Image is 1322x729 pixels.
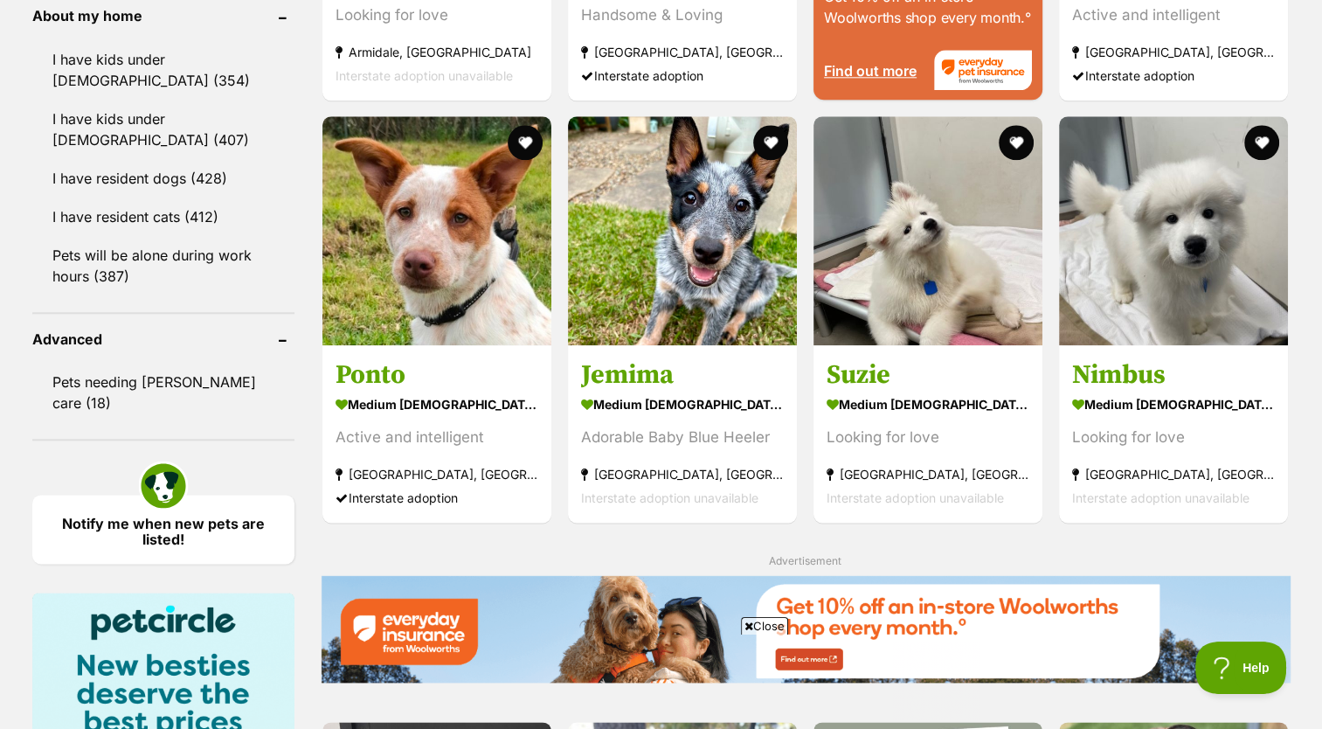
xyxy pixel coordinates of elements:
[999,125,1034,160] button: favourite
[741,617,788,635] span: Close
[769,554,841,567] span: Advertisement
[321,575,1291,683] img: Everyday Insurance promotional banner
[336,67,513,82] span: Interstate adoption unavailable
[32,364,294,421] a: Pets needing [PERSON_NAME] care (18)
[568,116,797,345] img: Jemima - Australian Cattle Dog
[1072,462,1275,486] strong: [GEOGRAPHIC_DATA], [GEOGRAPHIC_DATA]
[827,462,1029,486] strong: [GEOGRAPHIC_DATA], [GEOGRAPHIC_DATA]
[1072,3,1275,26] div: Active and intelligent
[1072,426,1275,449] div: Looking for love
[1195,642,1287,694] iframe: Help Scout Beacon - Open
[1059,116,1288,345] img: Nimbus - Samoyed Dog
[322,345,551,523] a: Ponto medium [DEMOGRAPHIC_DATA] Dog Active and intelligent [GEOGRAPHIC_DATA], [GEOGRAPHIC_DATA] I...
[1072,39,1275,63] strong: [GEOGRAPHIC_DATA], [GEOGRAPHIC_DATA]
[581,426,784,449] div: Adorable Baby Blue Heeler
[336,39,538,63] strong: Armidale, [GEOGRAPHIC_DATA]
[1072,358,1275,392] h3: Nimbus
[321,575,1291,686] a: Everyday Insurance promotional banner
[581,3,784,26] div: Handsome & Loving
[1072,63,1275,87] div: Interstate adoption
[1059,345,1288,523] a: Nimbus medium [DEMOGRAPHIC_DATA] Dog Looking for love [GEOGRAPHIC_DATA], [GEOGRAPHIC_DATA] Inters...
[32,198,294,235] a: I have resident cats (412)
[581,63,784,87] div: Interstate adoption
[581,392,784,417] strong: medium [DEMOGRAPHIC_DATA] Dog
[827,490,1004,505] span: Interstate adoption unavailable
[813,116,1042,345] img: Suzie - Samoyed Dog
[581,358,784,392] h3: Jemima
[581,462,784,486] strong: [GEOGRAPHIC_DATA], [GEOGRAPHIC_DATA]
[32,160,294,197] a: I have resident dogs (428)
[336,392,538,417] strong: medium [DEMOGRAPHIC_DATA] Dog
[32,237,294,295] a: Pets will be alone during work hours (387)
[32,8,294,24] header: About my home
[32,101,294,158] a: I have kids under [DEMOGRAPHIC_DATA] (407)
[568,345,797,523] a: Jemima medium [DEMOGRAPHIC_DATA] Dog Adorable Baby Blue Heeler [GEOGRAPHIC_DATA], [GEOGRAPHIC_DAT...
[753,125,788,160] button: favourite
[336,3,538,26] div: Looking for love
[1245,125,1280,160] button: favourite
[1072,490,1249,505] span: Interstate adoption unavailable
[827,392,1029,417] strong: medium [DEMOGRAPHIC_DATA] Dog
[336,426,538,449] div: Active and intelligent
[336,486,538,510] div: Interstate adoption
[32,495,294,564] a: Notify me when new pets are listed!
[343,642,979,720] iframe: Advertisement
[32,331,294,347] header: Advanced
[32,41,294,99] a: I have kids under [DEMOGRAPHIC_DATA] (354)
[322,116,551,345] img: Ponto - Australian Cattle Dog
[1072,392,1275,417] strong: medium [DEMOGRAPHIC_DATA] Dog
[336,462,538,486] strong: [GEOGRAPHIC_DATA], [GEOGRAPHIC_DATA]
[827,358,1029,392] h3: Suzie
[813,345,1042,523] a: Suzie medium [DEMOGRAPHIC_DATA] Dog Looking for love [GEOGRAPHIC_DATA], [GEOGRAPHIC_DATA] Interst...
[336,358,538,392] h3: Ponto
[508,125,543,160] button: favourite
[581,490,758,505] span: Interstate adoption unavailable
[581,39,784,63] strong: [GEOGRAPHIC_DATA], [GEOGRAPHIC_DATA]
[827,426,1029,449] div: Looking for love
